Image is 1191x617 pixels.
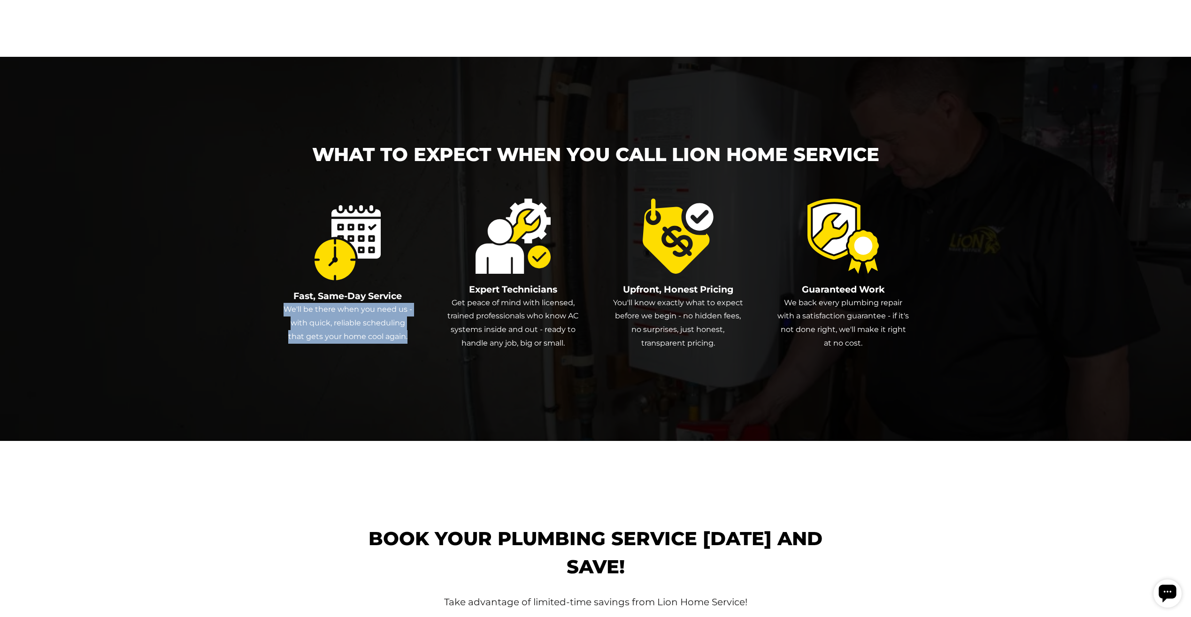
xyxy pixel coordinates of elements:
[293,289,402,303] span: Fast, Same-Day Service
[282,303,414,343] p: We'll be there when you need us - with quick, reliable scheduling that gets your home cool again.
[282,140,909,169] div: What To Expect When You Call Lion Home Service
[4,4,32,32] div: Open chat widget
[802,283,885,296] span: Guaranteed Work
[777,296,909,350] p: We back every plumbing repair with a satisfaction guarantee - if it's not done right, we'll make ...
[623,283,733,296] span: Upfront, Honest Pricing
[447,296,579,350] p: Get peace of mind with licensed, trained professionals who know AC systems inside and out - ready...
[612,296,744,350] p: You'll know exactly what to expect before we begin - no hidden fees, no surprises, just honest, t...
[469,283,557,296] span: Expert Technicians
[353,594,839,610] p: Take advantage of limited-time savings from Lion Home Service!
[353,524,839,581] span: Book Your Plumbing Service [DATE] and Save!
